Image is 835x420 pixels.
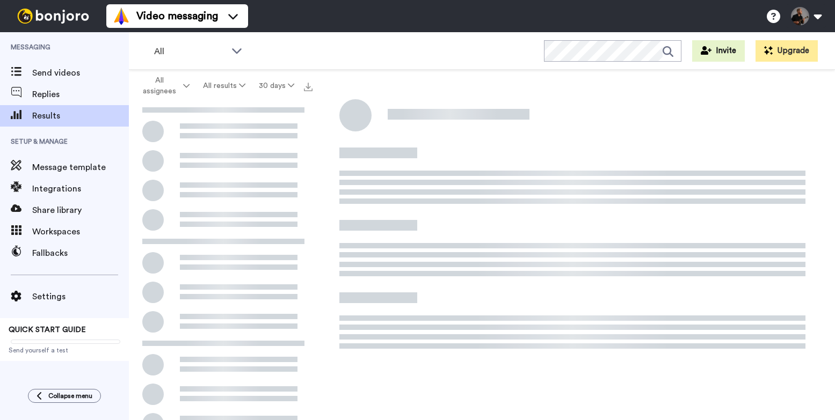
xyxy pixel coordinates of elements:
[304,83,313,91] img: export.svg
[32,161,129,174] span: Message template
[32,88,129,101] span: Replies
[113,8,130,25] img: vm-color.svg
[131,71,197,101] button: All assignees
[136,9,218,24] span: Video messaging
[32,204,129,217] span: Share library
[9,326,86,334] span: QUICK START GUIDE
[692,40,745,62] button: Invite
[9,346,120,355] span: Send yourself a test
[48,392,92,400] span: Collapse menu
[28,389,101,403] button: Collapse menu
[32,67,129,79] span: Send videos
[197,76,252,95] button: All results
[32,290,129,303] span: Settings
[756,40,818,62] button: Upgrade
[32,109,129,122] span: Results
[154,45,226,58] span: All
[32,247,129,260] span: Fallbacks
[252,76,301,95] button: 30 days
[32,182,129,195] span: Integrations
[32,225,129,238] span: Workspaces
[137,75,181,97] span: All assignees
[301,78,316,94] button: Export all results that match these filters now.
[13,9,93,24] img: bj-logo-header-white.svg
